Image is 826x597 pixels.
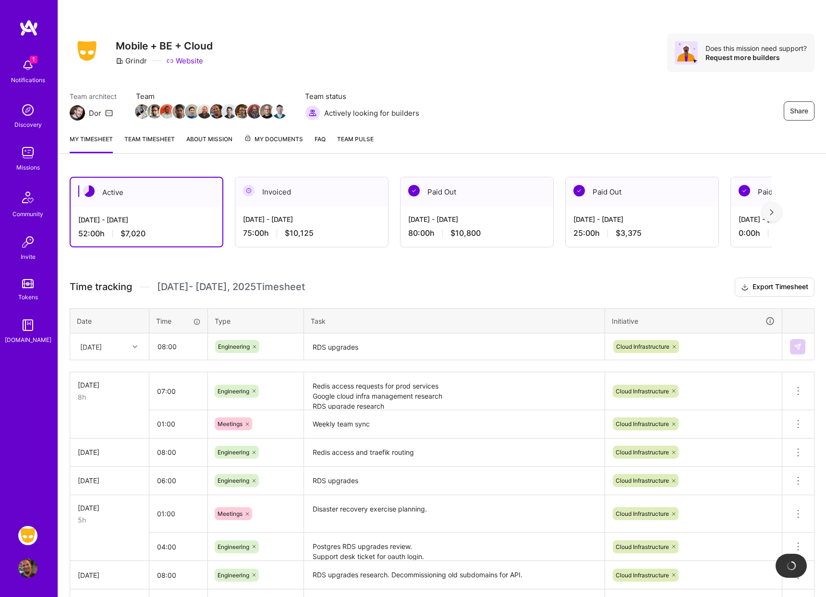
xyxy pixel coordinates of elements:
[133,344,137,349] i: icon Chevron
[5,335,51,345] div: [DOMAIN_NAME]
[18,56,37,75] img: bell
[78,380,141,390] div: [DATE]
[116,56,147,66] div: Grindr
[235,177,388,207] div: Invoiced
[22,279,34,288] img: tokens
[218,572,249,579] span: Engineering
[337,135,374,143] span: Team Pulse
[244,134,303,145] span: My Documents
[305,496,604,532] textarea: Disaster recovery exercise planning.
[735,278,814,297] button: Export Timesheet
[136,103,148,120] a: Team Member Avatar
[784,101,814,121] button: Share
[16,186,39,209] img: Community
[261,103,273,120] a: Team Member Avatar
[80,341,102,352] div: [DATE]
[149,562,207,588] input: HH:MM
[70,134,113,153] a: My timesheet
[305,468,604,494] textarea: RDS upgrades
[573,185,585,196] img: Paid Out
[150,334,207,359] input: HH:MM
[78,475,141,486] div: [DATE]
[305,373,604,409] textarea: Redis access requests for prod services Google cloud infra management research RDS upgrade research
[116,57,123,65] i: icon CompanyGray
[160,104,174,119] img: Team Member Avatar
[157,281,305,293] span: [DATE] - [DATE] , 2025 Timesheet
[186,134,232,153] a: About Mission
[243,214,380,224] div: [DATE] - [DATE]
[70,281,132,293] span: Time tracking
[149,411,207,437] input: HH:MM
[18,559,37,578] img: User Avatar
[305,91,419,101] span: Team status
[324,108,419,118] span: Actively looking for builders
[573,214,711,224] div: [DATE] - [DATE]
[116,40,213,52] h3: Mobile + BE + Cloud
[78,515,141,525] div: 5h
[149,534,207,560] input: HH:MM
[78,392,141,402] div: 8h
[248,103,261,120] a: Team Member Avatar
[19,19,38,37] img: logo
[18,292,38,302] div: Tokens
[616,510,669,517] span: Cloud Infrastructure
[83,185,95,197] img: Active
[616,228,642,238] span: $3,375
[71,178,222,207] div: Active
[235,104,249,119] img: Team Member Avatar
[78,447,141,457] div: [DATE]
[566,177,718,207] div: Paid Out
[794,343,802,351] img: Submit
[78,570,141,580] div: [DATE]
[147,104,162,119] img: Team Member Avatar
[305,105,320,121] img: Actively looking for builders
[243,185,255,196] img: Invoiced
[149,378,207,404] input: HH:MM
[16,526,40,545] a: Grindr: Mobile + BE + Cloud
[408,214,546,224] div: [DATE] - [DATE]
[705,44,807,53] div: Does this mission need support?
[244,134,303,153] a: My Documents
[185,104,199,119] img: Team Member Avatar
[124,134,175,153] a: Team timesheet
[18,232,37,252] img: Invite
[30,56,37,63] span: 1
[70,38,104,64] img: Company Logo
[305,534,604,560] textarea: Postgres RDS upgrades review. Support desk ticket for oauth login.
[218,388,249,395] span: Engineering
[197,104,212,119] img: Team Member Avatar
[208,308,304,333] th: Type
[675,41,698,64] img: Avatar
[21,252,36,262] div: Invite
[18,316,37,335] img: guide book
[186,103,198,120] a: Team Member Avatar
[16,559,40,578] a: User Avatar
[305,439,604,466] textarea: Redis access and traefik routing
[12,209,43,219] div: Community
[790,339,806,354] div: null
[105,109,113,117] i: icon Mail
[305,562,604,588] textarea: RDS upgrades research. Decommissioning old subdomains for API.
[236,103,248,120] a: Team Member Avatar
[218,343,250,350] span: Engineering
[408,185,420,196] img: Paid Out
[787,561,796,571] img: loading
[218,510,243,517] span: Meetings
[616,388,669,395] span: Cloud Infrastructure
[218,420,243,427] span: Meetings
[166,56,203,66] a: Website
[78,229,215,239] div: 52:00 h
[218,477,249,484] span: Engineering
[273,103,286,120] a: Team Member Avatar
[149,439,207,465] input: HH:MM
[89,108,101,118] div: Dor
[78,215,215,225] div: [DATE] - [DATE]
[156,316,201,326] div: Time
[616,572,669,579] span: Cloud Infrastructure
[70,105,85,121] img: Team Architect
[612,316,775,327] div: Initiative
[78,503,141,513] div: [DATE]
[616,543,669,550] span: Cloud Infrastructure
[161,103,173,120] a: Team Member Avatar
[149,501,207,526] input: HH:MM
